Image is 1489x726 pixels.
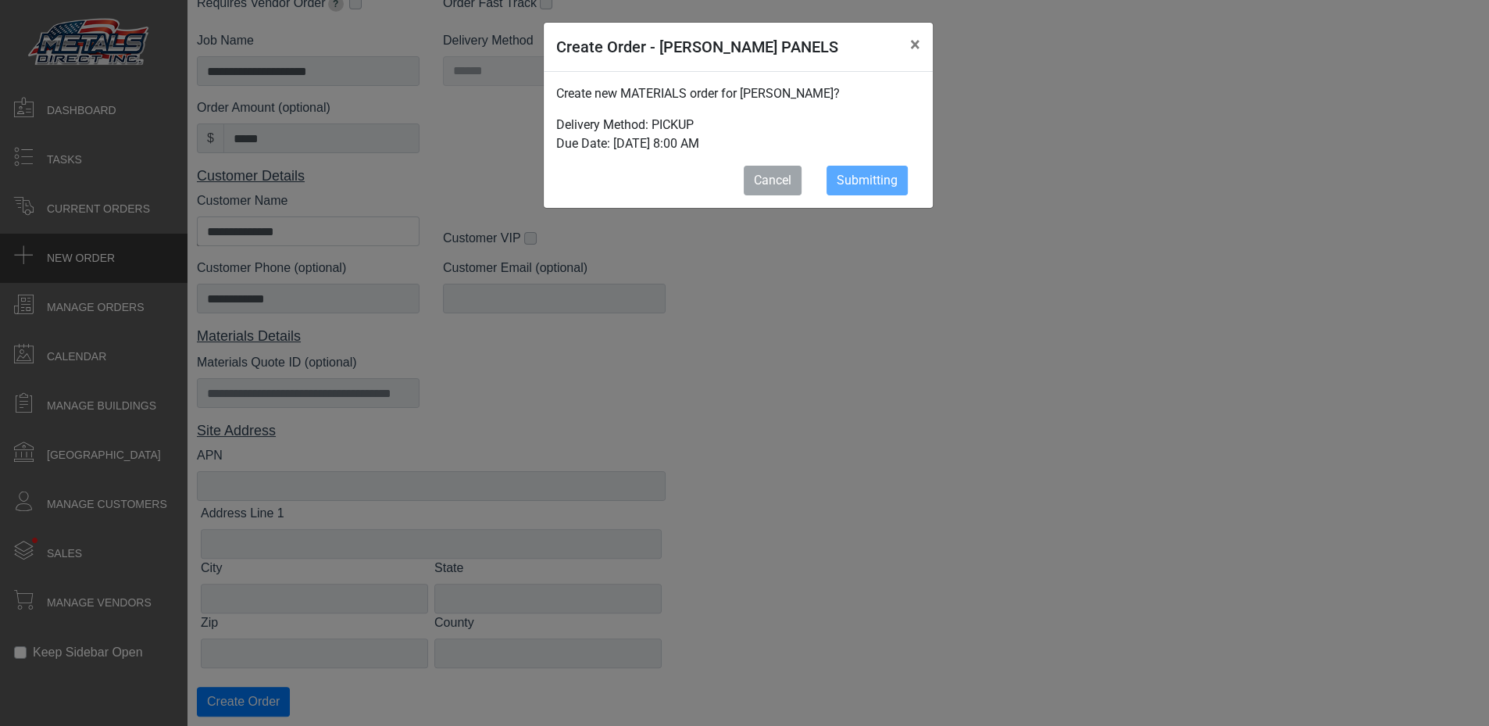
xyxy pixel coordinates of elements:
[827,166,908,195] button: Submitting
[556,84,920,103] p: Create new MATERIALS order for [PERSON_NAME]?
[556,35,838,59] h5: Create Order - [PERSON_NAME] PANELS
[837,173,898,188] span: Submitting
[556,116,920,153] p: Delivery Method: PICKUP Due Date: [DATE] 8:00 AM
[744,166,802,195] button: Cancel
[898,23,933,66] button: Close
